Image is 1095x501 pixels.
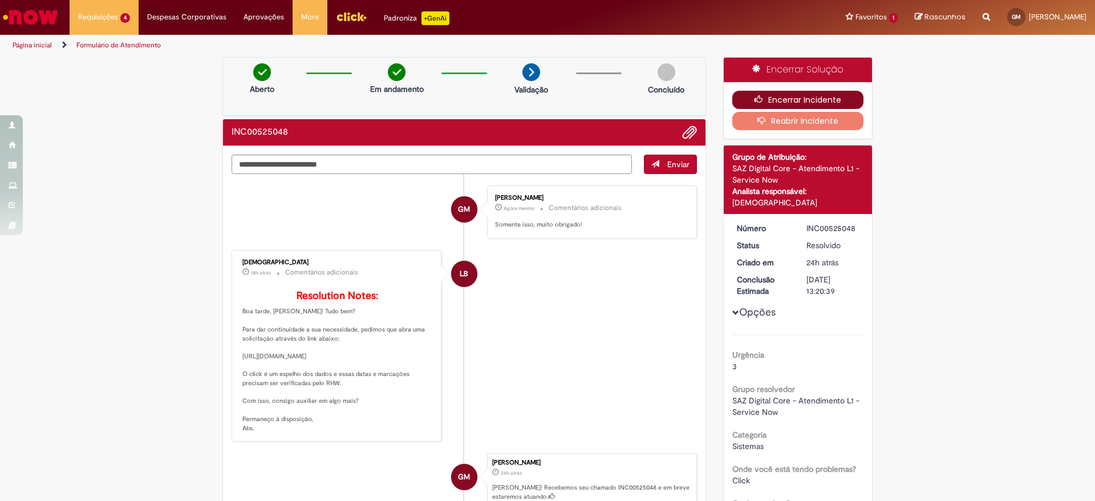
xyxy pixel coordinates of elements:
[732,112,864,130] button: Reabrir Incidente
[732,384,795,394] b: Grupo resolvedor
[522,63,540,81] img: arrow-next.png
[728,240,798,251] dt: Status
[250,83,274,95] p: Aberto
[297,289,378,302] b: Resolution Notes:
[492,483,691,501] p: [PERSON_NAME]! Recebemos seu chamado INC00525048 e em breve estaremos atuando.
[495,195,685,201] div: [PERSON_NAME]
[732,185,864,197] div: Analista responsável:
[242,259,432,266] div: [DEMOGRAPHIC_DATA]
[501,470,522,476] time: 29/09/2025 11:20:39
[806,257,838,268] time: 29/09/2025 11:20:39
[728,223,798,234] dt: Número
[648,84,684,95] p: Concluído
[285,268,358,277] small: Comentários adicionais
[458,463,470,491] span: GM
[13,41,52,50] a: Página inicial
[492,459,691,466] div: [PERSON_NAME]
[388,63,405,81] img: check-circle-green.png
[732,475,750,486] span: Click
[76,41,161,50] a: Formulário de Atendimento
[232,155,632,174] textarea: Digite sua mensagem aqui...
[806,257,859,268] div: 29/09/2025 11:20:39
[732,163,864,185] div: SAZ Digital Core - Atendimento L1 - Service Now
[370,83,424,95] p: Em andamento
[147,11,226,23] span: Despesas Corporativas
[682,125,697,140] button: Adicionar anexos
[732,350,764,360] b: Urgência
[806,274,859,297] div: [DATE] 13:20:39
[451,464,477,490] div: Gustavo Vitor Da Silva Mendonca
[78,11,118,23] span: Requisições
[728,257,798,268] dt: Criado em
[732,197,864,208] div: [DEMOGRAPHIC_DATA]
[806,240,859,251] div: Resolvido
[120,13,130,23] span: 4
[251,269,271,276] time: 29/09/2025 16:44:12
[855,11,887,23] span: Favoritos
[501,470,522,476] span: 24h atrás
[732,361,737,371] span: 3
[451,196,477,223] div: Gustavo Vitor Da Silva Mendonca
[732,91,864,109] button: Encerrar Incidente
[232,127,288,138] h2: INC00525048 Histórico de tíquete
[806,257,838,268] span: 24h atrás
[732,464,856,474] b: Onde você está tendo problemas?
[460,260,468,288] span: LB
[1012,13,1021,21] span: GM
[244,11,284,23] span: Aprovações
[732,395,862,417] span: SAZ Digital Core - Atendimento L1 - Service Now
[384,11,449,25] div: Padroniza
[644,155,697,174] button: Enviar
[451,261,477,287] div: Lucas Batista
[889,13,898,23] span: 1
[242,290,432,433] p: Boa tarde, [PERSON_NAME]! Tudo bem? Para dar continuidade a sua necessidade, pedimos que abra uma...
[9,35,721,56] ul: Trilhas de página
[549,203,622,213] small: Comentários adicionais
[732,441,764,451] span: Sistemas
[421,11,449,25] p: +GenAi
[924,11,966,22] span: Rascunhos
[915,12,966,23] a: Rascunhos
[667,159,690,169] span: Enviar
[514,84,548,95] p: Validação
[1,6,60,29] img: ServiceNow
[495,220,685,229] p: Somente isso, muito obrigado!
[301,11,319,23] span: More
[253,63,271,81] img: check-circle-green.png
[458,196,470,223] span: GM
[728,274,798,297] dt: Conclusão Estimada
[504,205,534,212] span: Agora mesmo
[658,63,675,81] img: img-circle-grey.png
[732,430,766,440] b: Categoria
[336,8,367,25] img: click_logo_yellow_360x200.png
[251,269,271,276] span: 18h atrás
[724,58,873,82] div: Encerrar Solução
[504,205,534,212] time: 30/09/2025 11:01:19
[1029,12,1086,22] span: [PERSON_NAME]
[732,151,864,163] div: Grupo de Atribuição:
[806,223,859,234] div: INC00525048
